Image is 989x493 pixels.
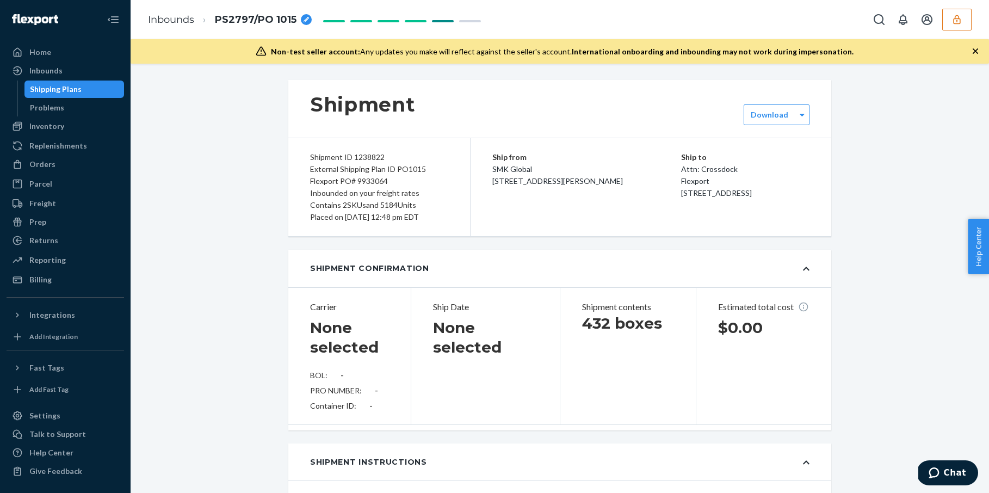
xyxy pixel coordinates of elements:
div: Settings [29,410,60,421]
div: Reporting [29,255,66,266]
p: Shipment contents [582,301,674,313]
div: PRO NUMBER: [310,385,389,396]
div: Contains 2 SKUs and 5184 Units [310,199,448,211]
a: Inbounds [148,14,194,26]
div: Problems [30,102,64,113]
a: Help Center [7,444,124,461]
div: Container ID: [310,400,389,411]
button: Talk to Support [7,426,124,443]
div: Returns [29,235,58,246]
span: [STREET_ADDRESS] [681,188,752,198]
button: Give Feedback [7,463,124,480]
div: Integrations [29,310,75,321]
div: Flexport PO# 9933064 [310,175,448,187]
div: Parcel [29,178,52,189]
a: Problems [24,99,125,116]
div: - [341,370,344,381]
iframe: Opens a widget where you can chat to one of our agents [918,460,978,488]
span: Non-test seller account: [271,47,360,56]
div: Inventory [29,121,64,132]
div: Fast Tags [29,362,64,373]
h1: None selected [310,318,389,357]
img: Flexport logo [12,14,58,25]
button: Help Center [968,219,989,274]
a: Returns [7,232,124,249]
a: Reporting [7,251,124,269]
div: Help Center [29,447,73,458]
h1: Shipment [310,93,415,116]
div: Prep [29,217,46,227]
div: Billing [29,274,52,285]
a: Replenishments [7,137,124,155]
div: Shipment Instructions [310,457,427,467]
a: Freight [7,195,124,212]
div: Talk to Support [29,429,86,440]
div: Add Fast Tag [29,385,69,394]
h1: $0.00 [718,318,810,337]
p: Attn: Crossdock [681,163,810,175]
a: Inventory [7,118,124,135]
div: External Shipping Plan ID PO1015 [310,163,448,175]
div: Orders [29,159,55,170]
div: Replenishments [29,140,87,151]
a: Parcel [7,175,124,193]
a: Add Fast Tag [7,381,124,398]
h1: None selected [433,318,538,357]
div: Shipment Confirmation [310,263,429,274]
a: Shipping Plans [24,81,125,98]
p: Ship Date [433,301,538,313]
button: Open account menu [916,9,938,30]
div: - [369,400,373,411]
p: Carrier [310,301,389,313]
div: Home [29,47,51,58]
a: Billing [7,271,124,288]
div: Shipping Plans [30,84,82,95]
a: Inbounds [7,62,124,79]
a: Add Integration [7,328,124,346]
p: Ship to [681,151,810,163]
a: Settings [7,407,124,424]
button: Integrations [7,306,124,324]
p: Flexport [681,175,810,187]
div: - [375,385,378,396]
div: Give Feedback [29,466,82,477]
div: Placed on [DATE] 12:48 pm EDT [310,211,448,223]
div: Any updates you make will reflect against the seller's account. [271,46,854,57]
a: Home [7,44,124,61]
label: Download [751,109,788,120]
div: Shipment ID 1238822 [310,151,448,163]
p: Estimated total cost [718,301,810,313]
div: Inbounds [29,65,63,76]
ol: breadcrumbs [139,4,320,36]
a: Orders [7,156,124,173]
a: Prep [7,213,124,231]
button: Fast Tags [7,359,124,377]
div: BOL: [310,370,389,381]
span: PS2797/PO 1015 [215,13,296,27]
div: Freight [29,198,56,209]
span: International onboarding and inbounding may not work during impersonation. [572,47,854,56]
button: Open Search Box [868,9,890,30]
div: Inbounded on your freight rates [310,187,448,199]
button: Close Navigation [102,9,124,30]
div: Add Integration [29,332,78,341]
h1: 432 boxes [582,313,674,333]
p: Ship from [492,151,681,163]
span: SMK Global [STREET_ADDRESS][PERSON_NAME] [492,164,623,186]
button: Open notifications [892,9,914,30]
